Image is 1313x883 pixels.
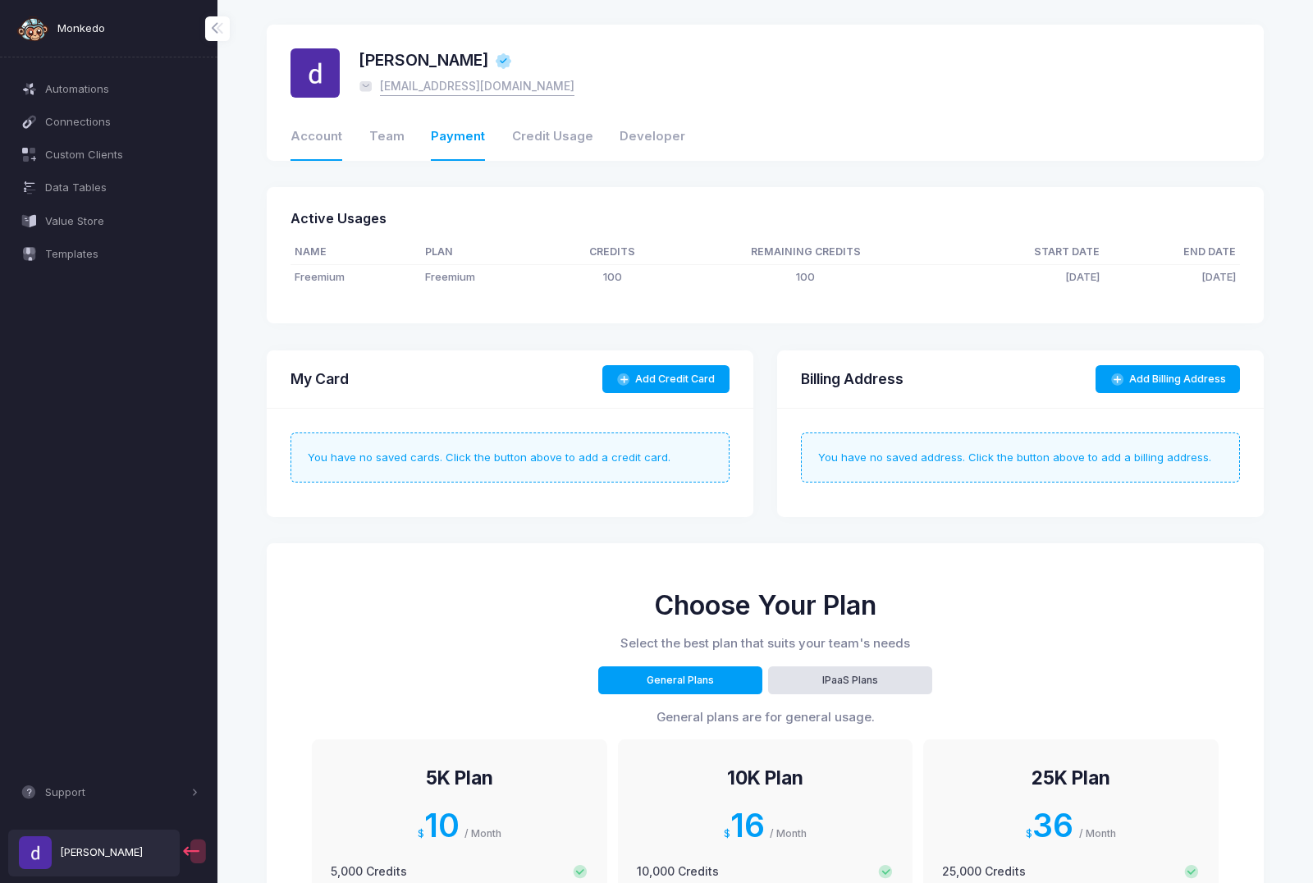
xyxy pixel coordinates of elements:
span: 5,000 Credits [331,864,407,878]
a: Credit Usage [512,114,593,161]
td: [DATE] [1104,264,1240,289]
span: General plans are for general usage. [656,710,875,725]
img: profile [19,836,52,869]
h4: Active Usages [291,211,387,227]
button: Support [8,778,210,808]
button: Add Billing Address [1096,365,1240,394]
img: monkedo-logo-dark.png [16,12,49,45]
h1: Choose Your Plan [312,589,1219,621]
span: Monkedo [57,21,105,37]
span: / Month [464,827,501,840]
div: Select the best plan that suits your team's needs [312,634,1219,652]
span: 10,000 Credits [637,864,719,878]
h3: Billing Address [801,370,904,387]
a: Templates [8,239,210,268]
span: / Month [1079,827,1116,840]
span: 25,000 Credits [942,864,1026,878]
span: $ [418,826,424,840]
a: Connections [8,107,210,136]
h1: 10K Plan [637,766,894,789]
th: Start Date [938,240,1104,264]
a: Developer [620,114,685,161]
a: Value Store [8,206,210,236]
span: Connections [45,114,199,130]
h3: My Card [291,370,349,387]
th: Remaining Credits [673,240,938,264]
a: Team [369,114,405,161]
button: IPaaS Plans [768,666,932,695]
span: 36 [1032,806,1073,844]
span: [PERSON_NAME] [359,48,488,72]
span: / Month [770,827,807,840]
span: $ [1026,826,1032,840]
button: General Plans [598,666,762,695]
a: Data Tables [8,173,210,203]
div: You have no saved cards. Click the button above to add a credit card. [291,432,729,483]
a: Account [291,114,342,161]
span: [PERSON_NAME] [60,844,143,861]
h1: 5K Plan [331,766,588,789]
div: You have no saved address. Click the button above to add a billing address. [801,432,1239,483]
button: Add Credit Card [602,365,730,394]
span: Templates [45,246,199,263]
span: Automations [45,81,199,98]
span: 10 [424,806,460,844]
td: 100 [552,264,674,289]
span: Support [45,785,187,801]
a: Payment [431,114,485,161]
a: Automations [8,74,210,103]
td: 100 [673,264,938,289]
h1: 25K Plan [942,766,1200,789]
td: Freemium [291,265,421,290]
th: Plan [421,240,551,264]
img: profile-picture [291,48,340,98]
a: Custom Clients [8,140,210,170]
td: [DATE] [938,264,1104,289]
td: Freemium [421,264,551,289]
a: Monkedo [16,12,105,45]
span: Custom Clients [45,147,199,163]
span: 16 [730,806,765,844]
span: $ [724,826,730,840]
span: Value Store [45,213,199,230]
th: End Date [1104,240,1240,264]
span: Data Tables [45,180,199,196]
a: [PERSON_NAME] [8,830,180,876]
th: Credits [552,240,674,264]
th: Name [291,240,421,264]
